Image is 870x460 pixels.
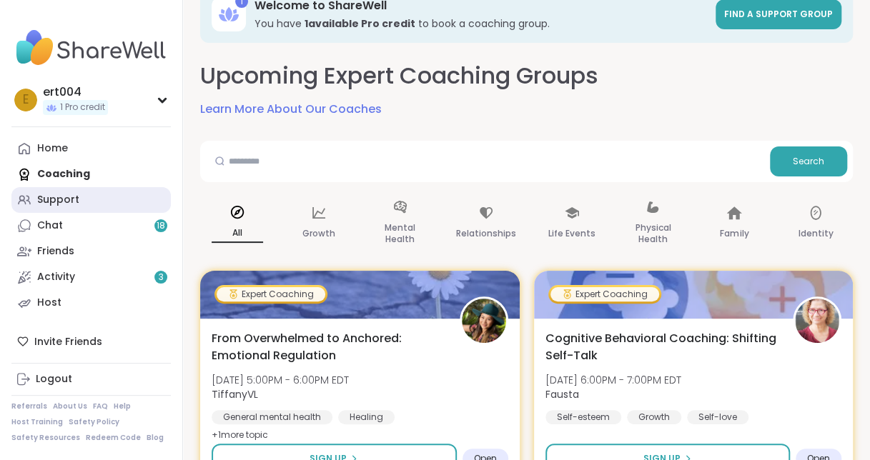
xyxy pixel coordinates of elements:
span: Search [793,155,824,168]
div: Expert Coaching [217,287,325,301]
p: Mental Health [375,219,426,248]
span: 3 [159,271,164,284]
span: 1 Pro credit [60,101,105,114]
div: Self-esteem [545,410,621,424]
a: Logout [11,366,171,392]
img: ShareWell Nav Logo [11,23,171,73]
button: Search [770,146,847,176]
span: Cognitive Behavioral Coaching: Shifting Self-Talk [545,330,778,364]
a: Host Training [11,417,63,427]
span: Find a support group [724,8,833,20]
p: Family [720,225,748,242]
p: Life Events [548,225,595,242]
a: Friends [11,239,171,264]
div: Logout [36,372,72,386]
div: Host [37,296,61,310]
div: Invite Friends [11,329,171,354]
a: Blog [147,433,164,443]
a: Redeem Code [86,433,141,443]
b: Fausta [545,387,579,401]
p: Relationships [456,225,516,242]
p: Identity [799,225,834,242]
a: FAQ [93,401,108,411]
a: About Us [53,401,87,411]
div: Friends [37,244,74,259]
a: Chat18 [11,213,171,239]
div: Home [37,141,68,156]
span: From Overwhelmed to Anchored: Emotional Regulation [212,330,444,364]
p: Growth [302,225,335,242]
div: General mental health [212,410,332,424]
b: 1 available Pro credit [305,16,415,31]
div: Activity [37,270,75,284]
span: [DATE] 5:00PM - 6:00PM EDT [212,373,349,387]
h3: You have to book a coaching group. [254,16,707,31]
span: 18 [157,220,165,232]
a: Support [11,187,171,213]
span: [DATE] 6:00PM - 7:00PM EDT [545,373,681,387]
b: TiffanyVL [212,387,258,401]
div: Healing [338,410,395,424]
a: Home [11,136,171,161]
p: Physical Health [627,219,678,248]
div: Growth [627,410,681,424]
p: All [212,224,263,243]
a: Activity3 [11,264,171,290]
a: Safety Resources [11,433,80,443]
a: Referrals [11,401,47,411]
div: Self-love [687,410,748,424]
img: Fausta [795,299,839,343]
a: Host [11,290,171,316]
span: e [23,91,29,109]
h2: Upcoming Expert Coaching Groups [200,60,598,92]
img: TiffanyVL [462,299,506,343]
div: ert004 [43,84,108,100]
a: Learn More About Our Coaches [200,101,382,118]
a: Help [114,401,131,411]
a: Safety Policy [69,417,119,427]
div: Chat [37,219,63,233]
div: Expert Coaching [550,287,659,301]
div: Support [37,193,79,207]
